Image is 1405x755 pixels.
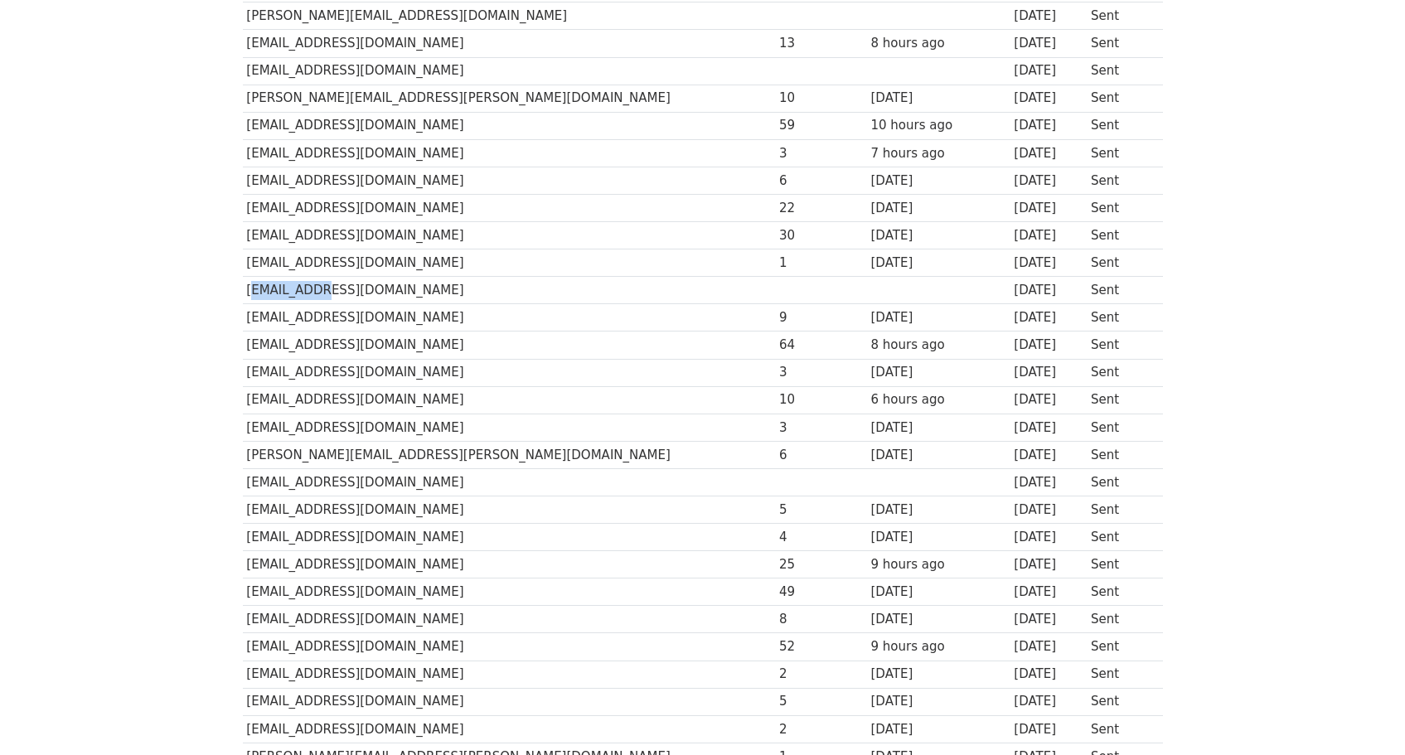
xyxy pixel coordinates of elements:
[1087,441,1153,468] td: Sent
[243,249,776,277] td: [EMAIL_ADDRESS][DOMAIN_NAME]
[779,665,863,684] div: 2
[1087,578,1153,606] td: Sent
[243,277,776,304] td: [EMAIL_ADDRESS][DOMAIN_NAME]
[243,688,776,715] td: [EMAIL_ADDRESS][DOMAIN_NAME]
[1014,637,1083,656] div: [DATE]
[871,336,1006,355] div: 8 hours ago
[779,34,863,53] div: 13
[1087,386,1153,414] td: Sent
[1322,675,1405,755] div: Chat Widget
[1087,332,1153,359] td: Sent
[779,89,863,108] div: 10
[871,144,1006,163] div: 7 hours ago
[1087,112,1153,139] td: Sent
[1087,2,1153,30] td: Sent
[871,692,1006,711] div: [DATE]
[243,661,776,688] td: [EMAIL_ADDRESS][DOMAIN_NAME]
[1014,226,1083,245] div: [DATE]
[779,446,863,465] div: 6
[871,89,1006,108] div: [DATE]
[243,139,776,167] td: [EMAIL_ADDRESS][DOMAIN_NAME]
[1014,583,1083,602] div: [DATE]
[1014,199,1083,218] div: [DATE]
[1087,359,1153,386] td: Sent
[871,610,1006,629] div: [DATE]
[1014,34,1083,53] div: [DATE]
[1014,501,1083,520] div: [DATE]
[243,332,776,359] td: [EMAIL_ADDRESS][DOMAIN_NAME]
[779,610,863,629] div: 8
[243,2,776,30] td: [PERSON_NAME][EMAIL_ADDRESS][DOMAIN_NAME]
[779,363,863,382] div: 3
[1087,30,1153,57] td: Sent
[779,336,863,355] div: 64
[871,528,1006,547] div: [DATE]
[243,468,776,496] td: [EMAIL_ADDRESS][DOMAIN_NAME]
[1087,277,1153,304] td: Sent
[1087,688,1153,715] td: Sent
[1014,308,1083,327] div: [DATE]
[871,308,1006,327] div: [DATE]
[1087,304,1153,332] td: Sent
[779,419,863,438] div: 3
[871,720,1006,739] div: [DATE]
[1014,720,1083,739] div: [DATE]
[871,34,1006,53] div: 8 hours ago
[871,390,1006,409] div: 6 hours ago
[243,386,776,414] td: [EMAIL_ADDRESS][DOMAIN_NAME]
[243,30,776,57] td: [EMAIL_ADDRESS][DOMAIN_NAME]
[1014,419,1083,438] div: [DATE]
[243,524,776,551] td: [EMAIL_ADDRESS][DOMAIN_NAME]
[871,116,1006,135] div: 10 hours ago
[1087,633,1153,661] td: Sent
[1087,551,1153,578] td: Sent
[243,167,776,194] td: [EMAIL_ADDRESS][DOMAIN_NAME]
[1014,7,1083,26] div: [DATE]
[871,254,1006,273] div: [DATE]
[243,633,776,661] td: [EMAIL_ADDRESS][DOMAIN_NAME]
[1014,144,1083,163] div: [DATE]
[871,172,1006,191] div: [DATE]
[779,501,863,520] div: 5
[871,637,1006,656] div: 9 hours ago
[779,116,863,135] div: 59
[779,637,863,656] div: 52
[1087,194,1153,221] td: Sent
[871,446,1006,465] div: [DATE]
[1087,715,1153,743] td: Sent
[871,501,1006,520] div: [DATE]
[1087,57,1153,85] td: Sent
[243,112,776,139] td: [EMAIL_ADDRESS][DOMAIN_NAME]
[871,363,1006,382] div: [DATE]
[1087,496,1153,524] td: Sent
[871,665,1006,684] div: [DATE]
[1087,139,1153,167] td: Sent
[1014,610,1083,629] div: [DATE]
[1014,172,1083,191] div: [DATE]
[1014,390,1083,409] div: [DATE]
[779,172,863,191] div: 6
[871,226,1006,245] div: [DATE]
[1014,116,1083,135] div: [DATE]
[871,583,1006,602] div: [DATE]
[243,496,776,524] td: [EMAIL_ADDRESS][DOMAIN_NAME]
[243,304,776,332] td: [EMAIL_ADDRESS][DOMAIN_NAME]
[1087,85,1153,112] td: Sent
[779,528,863,547] div: 4
[1014,363,1083,382] div: [DATE]
[1014,89,1083,108] div: [DATE]
[779,720,863,739] div: 2
[1014,446,1083,465] div: [DATE]
[1014,281,1083,300] div: [DATE]
[1014,61,1083,80] div: [DATE]
[1087,167,1153,194] td: Sent
[779,254,863,273] div: 1
[1014,555,1083,574] div: [DATE]
[243,441,776,468] td: [PERSON_NAME][EMAIL_ADDRESS][PERSON_NAME][DOMAIN_NAME]
[1087,249,1153,277] td: Sent
[243,85,776,112] td: [PERSON_NAME][EMAIL_ADDRESS][PERSON_NAME][DOMAIN_NAME]
[243,194,776,221] td: [EMAIL_ADDRESS][DOMAIN_NAME]
[243,222,776,249] td: [EMAIL_ADDRESS][DOMAIN_NAME]
[1014,473,1083,492] div: [DATE]
[243,551,776,578] td: [EMAIL_ADDRESS][DOMAIN_NAME]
